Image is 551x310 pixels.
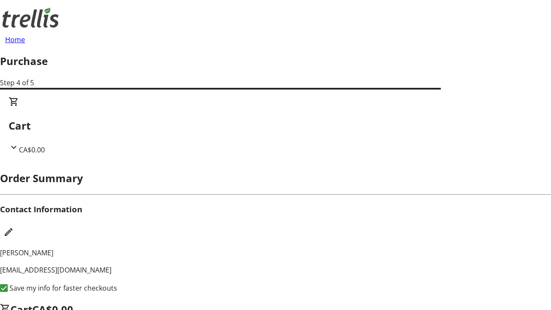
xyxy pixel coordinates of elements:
[19,145,45,155] span: CA$0.00
[9,96,542,155] div: CartCA$0.00
[8,283,117,293] label: Save my info for faster checkouts
[9,118,542,133] h2: Cart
